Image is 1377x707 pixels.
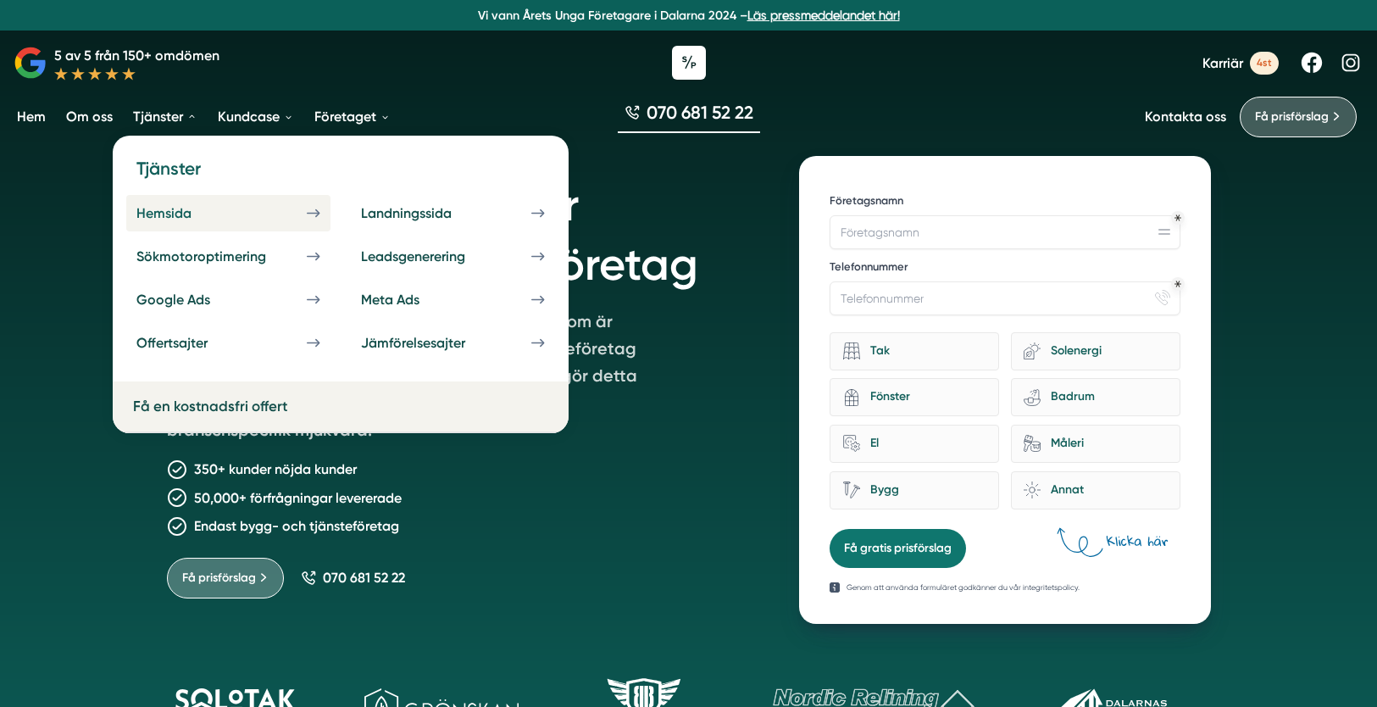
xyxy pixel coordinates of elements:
[311,95,394,138] a: Företaget
[54,45,219,66] p: 5 av 5 från 150+ omdömen
[126,281,330,318] a: Google Ads
[323,570,405,586] span: 070 681 52 22
[194,459,357,480] p: 350+ kunder nöjda kunder
[126,195,330,231] a: Hemsida
[7,7,1370,24] p: Vi vann Årets Unga Företagare i Dalarna 2024 –
[194,487,402,509] p: 50,000+ förfrågningar levererade
[647,100,753,125] span: 070 681 52 22
[830,215,1180,249] input: Företagsnamn
[1250,52,1279,75] span: 4st
[136,205,232,221] div: Hemsida
[747,8,900,22] a: Läs pressmeddelandet här!
[1202,55,1243,71] span: Karriär
[351,325,555,361] a: Jämförelsesajter
[63,95,116,138] a: Om oss
[14,95,49,138] a: Hem
[361,292,460,308] div: Meta Ads
[136,248,307,264] div: Sökmotoroptimering
[847,582,1080,593] p: Genom att använda formuläret godkänner du vår integritetspolicy.
[301,570,405,586] a: 070 681 52 22
[182,569,256,587] span: Få prisförslag
[194,515,399,537] p: Endast bygg- och tjänsteföretag
[1145,109,1226,125] a: Kontakta oss
[361,205,492,221] div: Landningssida
[830,193,1180,212] label: Företagsnamn
[830,259,1180,278] label: Telefonnummer
[618,100,760,133] a: 070 681 52 22
[351,195,555,231] a: Landningssida
[133,398,287,415] a: Få en kostnadsfri offert
[126,156,555,194] h4: Tjänster
[1240,97,1357,137] a: Få prisförslag
[361,248,506,264] div: Leadsgenerering
[1255,108,1329,126] span: Få prisförslag
[1202,52,1279,75] a: Karriär 4st
[130,95,201,138] a: Tjänster
[214,95,297,138] a: Kundcase
[351,281,555,318] a: Meta Ads
[830,529,966,568] button: Få gratis prisförslag
[167,558,284,598] a: Få prisförslag
[351,238,555,275] a: Leadsgenerering
[830,281,1180,315] input: Telefonnummer
[1174,214,1181,221] div: Obligatoriskt
[361,335,506,351] div: Jämförelsesajter
[126,325,330,361] a: Offertsajter
[1174,281,1181,287] div: Obligatoriskt
[136,335,248,351] div: Offertsajter
[136,292,251,308] div: Google Ads
[126,238,330,275] a: Sökmotoroptimering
